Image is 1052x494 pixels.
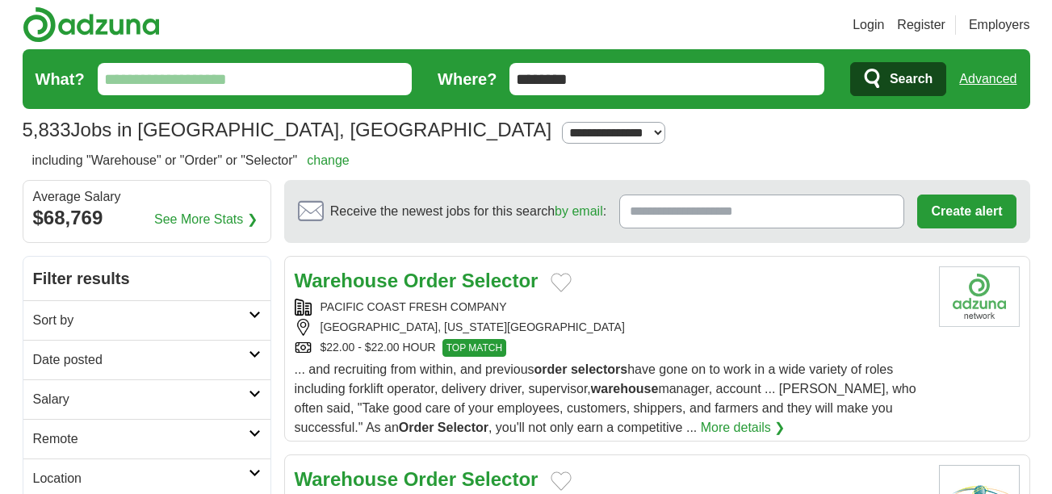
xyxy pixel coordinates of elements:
span: Receive the newest jobs for this search : [330,202,606,221]
img: Adzuna logo [23,6,160,43]
a: More details ❯ [701,418,786,437]
div: $68,769 [33,203,261,232]
label: Where? [438,67,497,91]
strong: Selector [438,421,488,434]
strong: Selector [462,468,539,490]
span: Search [890,63,933,95]
a: Register [897,15,945,35]
a: Sort by [23,300,270,340]
a: Warehouse Order Selector [295,468,539,490]
a: See More Stats ❯ [154,210,258,229]
strong: Selector [462,270,539,291]
h2: Location [33,469,249,488]
button: Add to favorite jobs [551,471,572,491]
a: Advanced [959,63,1016,95]
strong: Warehouse [295,468,398,490]
h2: including "Warehouse" or "Order" or "Selector" [32,151,350,170]
h2: Sort by [33,311,249,330]
strong: Order [404,468,456,490]
a: by email [555,204,603,218]
strong: Order [399,421,434,434]
span: ... and recruiting from within, and previous have gone on to work in a wide variety of roles incl... [295,362,916,434]
strong: order [534,362,568,376]
button: Add to favorite jobs [551,273,572,292]
strong: Order [404,270,456,291]
h1: Jobs in [GEOGRAPHIC_DATA], [GEOGRAPHIC_DATA] [23,119,552,140]
a: Date posted [23,340,270,379]
div: $22.00 - $22.00 HOUR [295,339,926,357]
a: Salary [23,379,270,419]
strong: warehouse [591,382,659,396]
img: Company logo [939,266,1020,327]
h2: Remote [33,429,249,449]
button: Search [850,62,946,96]
span: TOP MATCH [442,339,506,357]
a: Login [853,15,884,35]
button: Create alert [917,195,1016,228]
span: 5,833 [23,115,71,144]
a: Warehouse Order Selector [295,270,539,291]
h2: Date posted [33,350,249,370]
h2: Filter results [23,257,270,300]
a: Remote [23,419,270,458]
a: Employers [969,15,1030,35]
h2: Salary [33,390,249,409]
a: change [307,153,350,167]
label: What? [36,67,85,91]
div: PACIFIC COAST FRESH COMPANY [295,299,926,316]
div: Average Salary [33,190,261,203]
strong: Warehouse [295,270,398,291]
div: [GEOGRAPHIC_DATA], [US_STATE][GEOGRAPHIC_DATA] [295,319,926,336]
strong: selectors [571,362,627,376]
